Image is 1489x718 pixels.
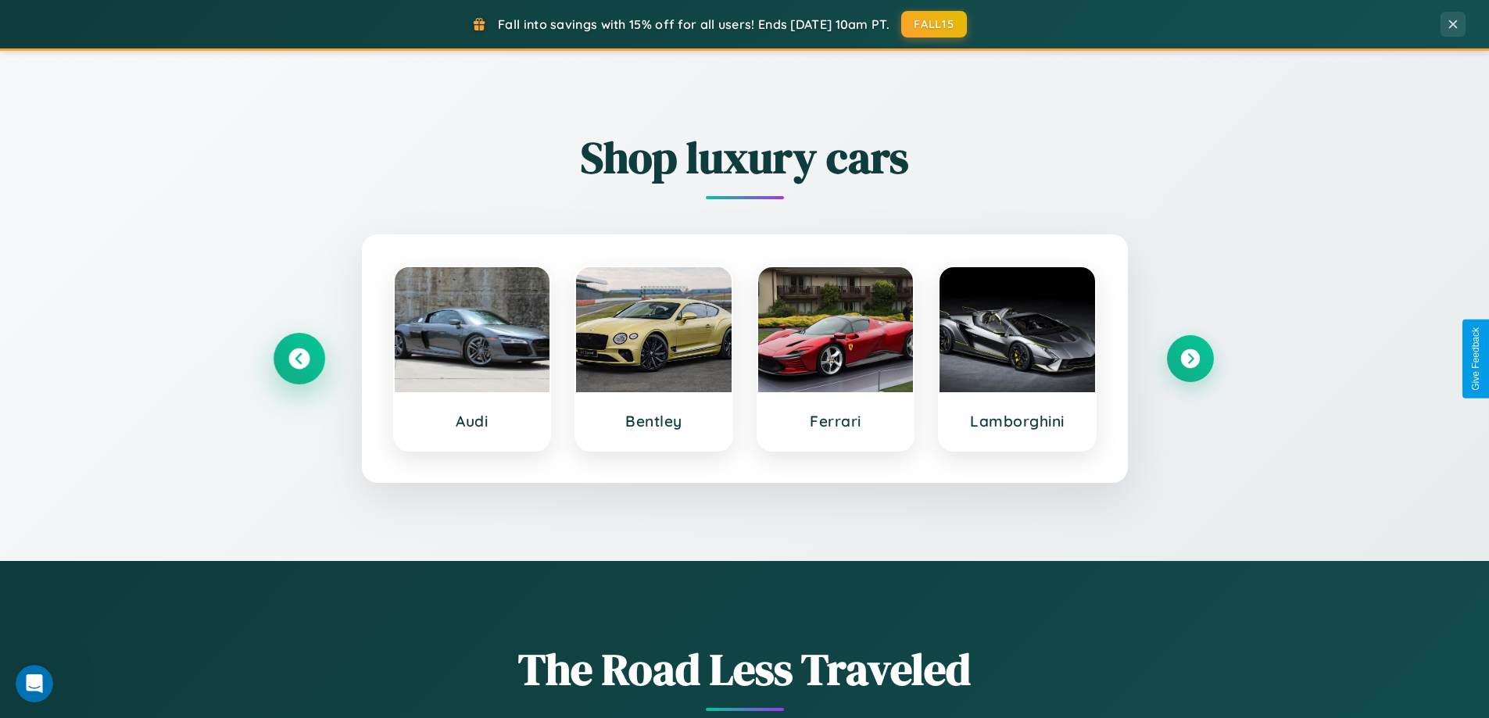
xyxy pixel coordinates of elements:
[276,639,1214,699] h1: The Road Less Traveled
[16,665,53,702] iframe: Intercom live chat
[592,412,716,430] h3: Bentley
[410,412,535,430] h3: Audi
[901,11,967,38] button: FALL15
[1470,327,1481,391] div: Give Feedback
[774,412,898,430] h3: Ferrari
[276,127,1214,188] h2: Shop luxury cars
[955,412,1079,430] h3: Lamborghini
[498,16,889,32] span: Fall into savings with 15% off for all users! Ends [DATE] 10am PT.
